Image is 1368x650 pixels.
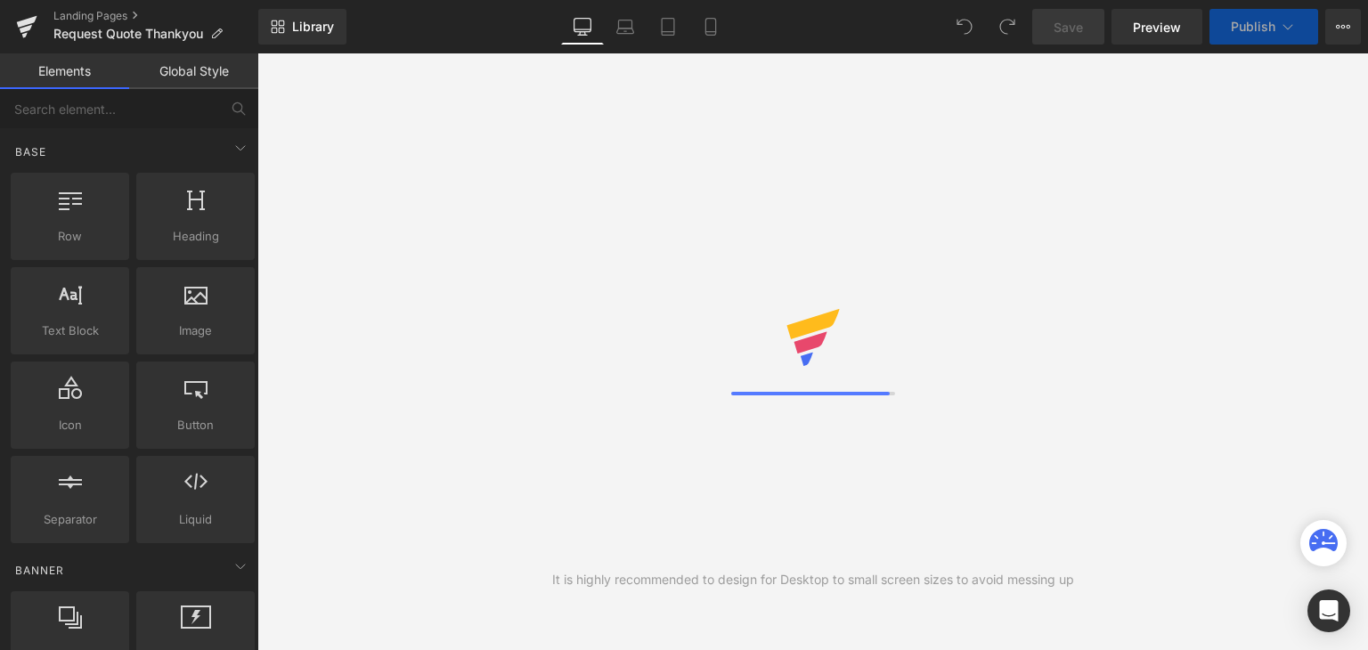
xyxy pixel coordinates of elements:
span: Separator [16,510,124,529]
a: Global Style [129,53,258,89]
a: New Library [258,9,346,45]
a: Preview [1111,9,1202,45]
span: Icon [16,416,124,435]
span: Button [142,416,249,435]
a: Laptop [604,9,647,45]
span: Base [13,143,48,160]
div: It is highly recommended to design for Desktop to small screen sizes to avoid messing up [552,570,1074,589]
button: Undo [947,9,982,45]
span: Liquid [142,510,249,529]
button: Redo [989,9,1025,45]
span: Text Block [16,321,124,340]
span: Banner [13,562,66,579]
a: Landing Pages [53,9,258,23]
span: Heading [142,227,249,246]
div: Open Intercom Messenger [1307,589,1350,632]
span: Preview [1133,18,1181,37]
span: Save [1054,18,1083,37]
button: More [1325,9,1361,45]
span: Request Quote Thankyou [53,27,203,41]
span: Library [292,19,334,35]
a: Desktop [561,9,604,45]
span: Image [142,321,249,340]
a: Tablet [647,9,689,45]
button: Publish [1209,9,1318,45]
span: Row [16,227,124,246]
a: Mobile [689,9,732,45]
span: Publish [1231,20,1275,34]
